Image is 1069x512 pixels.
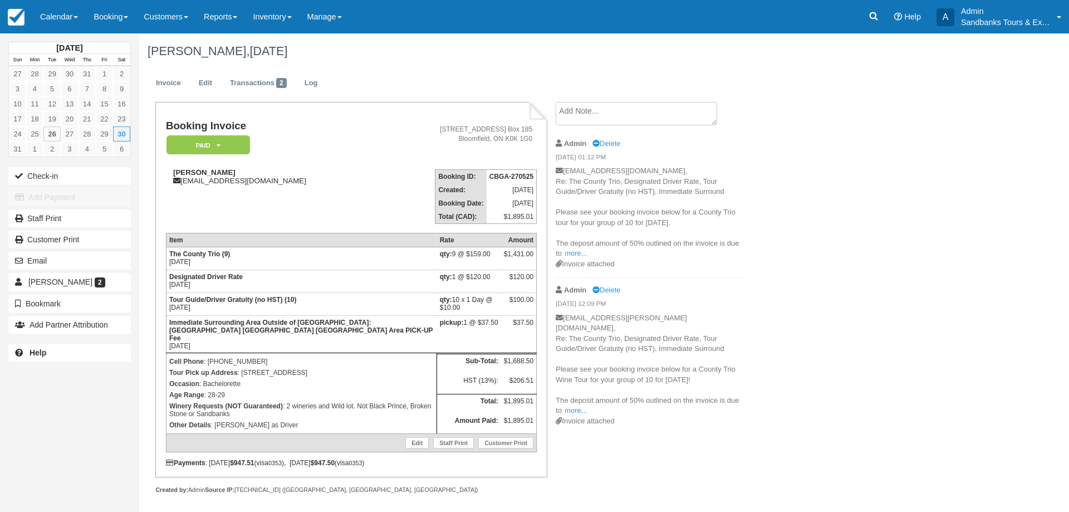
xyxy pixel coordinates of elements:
[169,358,204,365] strong: Cell Phone
[26,66,43,81] a: 28
[487,183,537,197] td: [DATE]
[43,142,61,157] a: 2
[894,13,902,21] i: Help
[276,78,287,88] span: 2
[9,126,26,142] a: 24
[296,72,326,94] a: Log
[8,9,24,26] img: checkfront-main-nav-mini-logo.png
[9,81,26,96] a: 3
[113,54,130,66] th: Sat
[169,319,433,342] strong: Immediate Surrounding Area Outside of [GEOGRAPHIC_DATA]: [GEOGRAPHIC_DATA] [GEOGRAPHIC_DATA] [GEO...
[437,270,501,293] td: 1 @ $120.00
[936,8,954,26] div: A
[9,111,26,126] a: 17
[205,486,234,493] strong: Source IP:
[8,209,131,227] a: Staff Print
[43,81,61,96] a: 5
[61,142,78,157] a: 3
[435,183,487,197] th: Created:
[96,111,113,126] a: 22
[166,247,437,270] td: [DATE]
[166,316,437,353] td: [DATE]
[556,259,743,270] div: Invoice attached
[166,233,437,247] th: Item
[113,142,130,157] a: 6
[8,273,131,291] a: [PERSON_NAME] 2
[440,273,452,281] strong: qty
[61,126,78,142] a: 27
[169,389,434,401] p: : 28-29
[556,153,743,165] em: [DATE] 01:12 PM
[79,81,96,96] a: 7
[169,401,434,420] p: : 2 wineries and Wild lot. Not Black Prince, Broken Stone or Sandbanks
[556,166,743,259] p: [EMAIL_ADDRESS][DOMAIN_NAME], Re: The County Trio, Designated Driver Rate, Tour Guide/Driver Grat...
[113,66,130,81] a: 2
[489,173,533,181] strong: CBGA-270525
[440,296,452,304] strong: qty
[155,486,188,493] strong: Created by:
[61,81,78,96] a: 6
[501,414,537,434] td: $1,895.01
[8,344,131,362] a: Help
[96,126,113,142] a: 29
[96,81,113,96] a: 8
[556,416,743,427] div: Invoice attached
[26,126,43,142] a: 25
[501,354,537,374] td: $1,688.50
[349,460,362,466] small: 0353
[437,354,501,374] th: Sub-Total:
[8,295,131,313] button: Bookmark
[43,66,61,81] a: 29
[556,299,743,311] em: [DATE] 12:09 PM
[487,210,537,224] td: $1,895.01
[43,111,61,126] a: 19
[56,43,82,52] strong: [DATE]
[437,374,501,394] td: HST (13%):
[148,72,189,94] a: Invoice
[222,72,295,94] a: Transactions2
[169,380,199,388] strong: Occasion
[504,250,533,267] div: $1,431.00
[435,197,487,210] th: Booking Date:
[166,135,246,155] a: Paid
[79,96,96,111] a: 14
[565,406,587,415] a: more...
[437,316,501,353] td: 1 @ $37.50
[961,6,1050,17] p: Admin
[501,374,537,394] td: $206.51
[433,437,474,448] a: Staff Print
[9,54,26,66] th: Sun
[230,459,254,467] strong: $947.51
[79,126,96,142] a: 28
[565,249,587,257] a: more...
[166,293,437,316] td: [DATE]
[26,54,43,66] th: Mon
[79,111,96,126] a: 21
[169,250,230,258] strong: The County Trio (9)
[166,459,205,467] strong: Payments
[9,66,26,81] a: 27
[556,313,743,416] p: [EMAIL_ADDRESS][PERSON_NAME][DOMAIN_NAME], Re: The County Trio, Designated Driver Rate, Tour Guid...
[148,45,933,58] h1: [PERSON_NAME],
[8,188,131,206] button: Add Payment
[440,319,464,326] strong: pickup
[166,135,250,155] em: Paid
[166,120,381,132] h1: Booking Invoice
[155,486,547,494] div: Admin [TECHNICAL_ID] ([GEOGRAPHIC_DATA], [GEOGRAPHIC_DATA], [GEOGRAPHIC_DATA])
[26,81,43,96] a: 4
[169,296,296,304] strong: Tour Guide/Driver Gratuity (no HST) (10)
[61,96,78,111] a: 13
[169,421,211,429] strong: Other Details
[169,369,238,377] strong: Tour Pick up Address
[440,250,452,258] strong: qty
[96,96,113,111] a: 15
[249,44,287,58] span: [DATE]
[79,142,96,157] a: 4
[113,96,130,111] a: 16
[9,96,26,111] a: 10
[385,125,532,144] address: [STREET_ADDRESS] Box 185 Bloomfield, ON K0K 1G0
[169,367,434,378] p: : [STREET_ADDRESS]
[437,394,501,414] th: Total:
[435,170,487,184] th: Booking ID:
[96,142,113,157] a: 5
